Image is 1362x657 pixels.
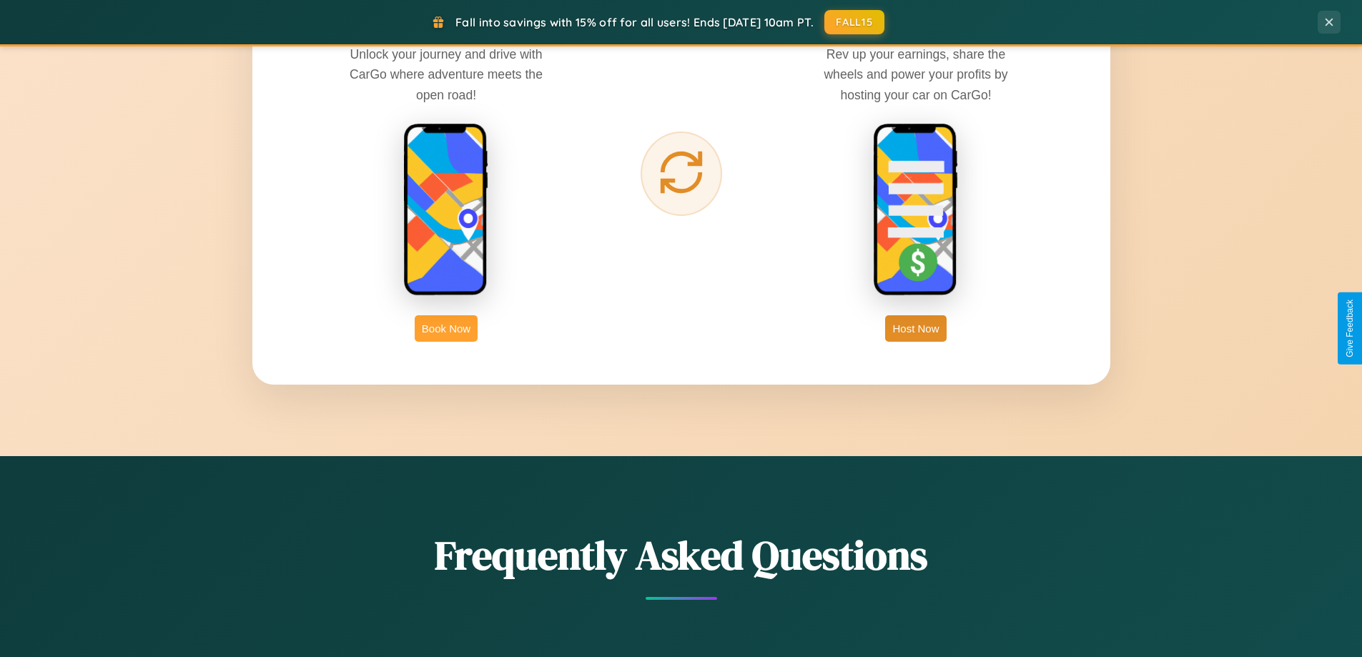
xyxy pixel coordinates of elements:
img: host phone [873,123,959,297]
span: Fall into savings with 15% off for all users! Ends [DATE] 10am PT. [455,15,814,29]
img: rent phone [403,123,489,297]
button: FALL15 [824,10,884,34]
h2: Frequently Asked Questions [252,528,1110,583]
p: Rev up your earnings, share the wheels and power your profits by hosting your car on CarGo! [809,44,1023,104]
button: Book Now [415,315,478,342]
p: Unlock your journey and drive with CarGo where adventure meets the open road! [339,44,553,104]
div: Give Feedback [1345,300,1355,357]
button: Host Now [885,315,946,342]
